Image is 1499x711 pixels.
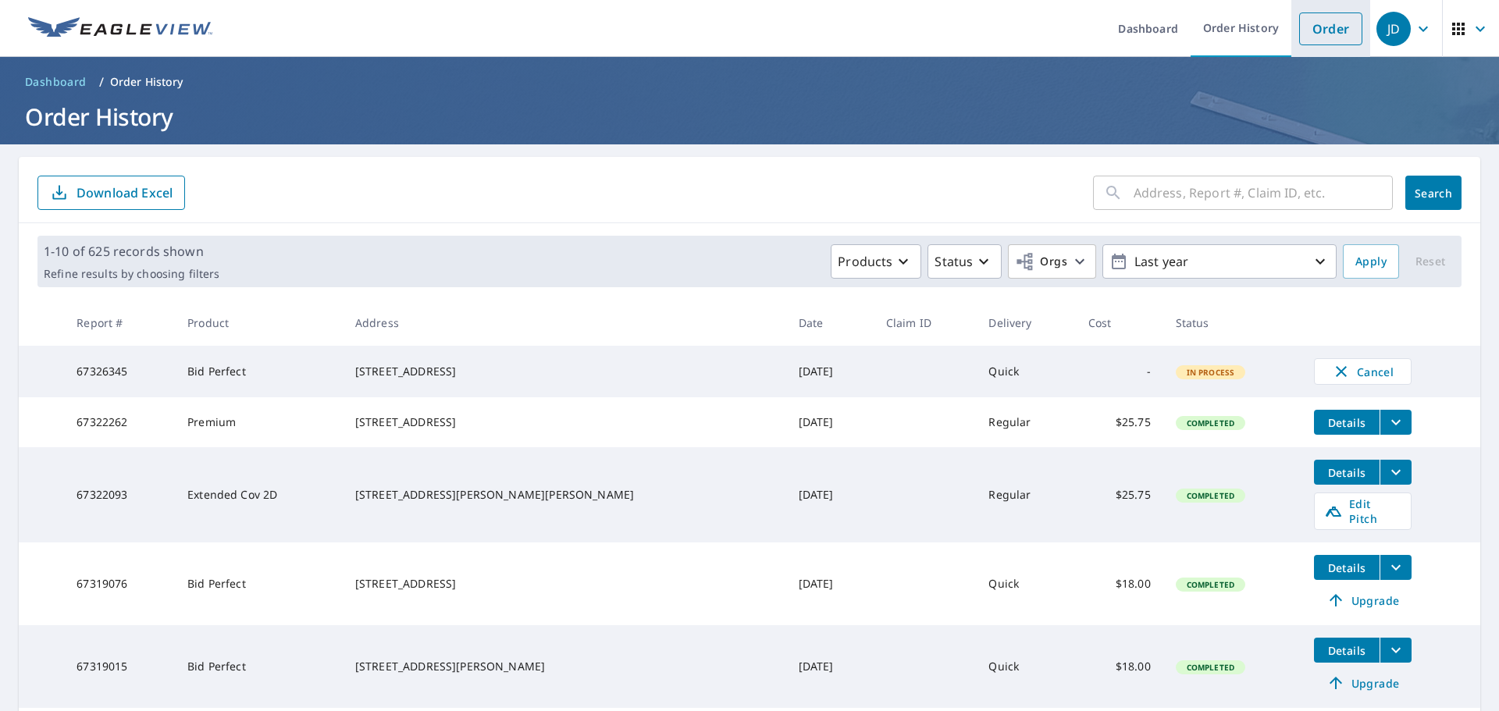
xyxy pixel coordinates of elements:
[1314,638,1380,663] button: detailsBtn-67319015
[1015,252,1067,272] span: Orgs
[1314,555,1380,580] button: detailsBtn-67319076
[355,414,774,430] div: [STREET_ADDRESS]
[786,346,874,397] td: [DATE]
[1355,252,1387,272] span: Apply
[1177,490,1244,501] span: Completed
[355,364,774,379] div: [STREET_ADDRESS]
[1343,244,1399,279] button: Apply
[175,542,343,625] td: Bid Perfect
[976,346,1075,397] td: Quick
[976,397,1075,447] td: Regular
[64,625,175,708] td: 67319015
[25,74,87,90] span: Dashboard
[1323,591,1402,610] span: Upgrade
[355,576,774,592] div: [STREET_ADDRESS]
[1008,244,1096,279] button: Orgs
[175,625,343,708] td: Bid Perfect
[99,73,104,91] li: /
[1314,410,1380,435] button: detailsBtn-67322262
[976,542,1075,625] td: Quick
[786,447,874,542] td: [DATE]
[37,176,185,210] button: Download Excel
[1314,460,1380,485] button: detailsBtn-67322093
[355,487,774,503] div: [STREET_ADDRESS][PERSON_NAME][PERSON_NAME]
[1314,492,1412,530] a: Edit Pitch
[175,346,343,397] td: Bid Perfect
[831,244,921,279] button: Products
[1323,415,1370,430] span: Details
[19,101,1480,133] h1: Order History
[1076,300,1163,346] th: Cost
[110,74,183,90] p: Order History
[355,659,774,674] div: [STREET_ADDRESS][PERSON_NAME]
[1380,410,1412,435] button: filesDropdownBtn-67322262
[19,69,1480,94] nav: breadcrumb
[1323,674,1402,692] span: Upgrade
[64,542,175,625] td: 67319076
[1134,171,1393,215] input: Address, Report #, Claim ID, etc.
[1076,346,1163,397] td: -
[1314,670,1412,695] a: Upgrade
[1418,186,1449,201] span: Search
[1076,447,1163,542] td: $25.75
[1405,176,1462,210] button: Search
[786,625,874,708] td: [DATE]
[1128,248,1311,276] p: Last year
[786,397,874,447] td: [DATE]
[44,267,219,281] p: Refine results by choosing filters
[44,242,219,261] p: 1-10 of 625 records shown
[28,17,212,41] img: EV Logo
[1314,358,1412,385] button: Cancel
[1323,643,1370,658] span: Details
[1314,588,1412,613] a: Upgrade
[64,397,175,447] td: 67322262
[1376,12,1411,46] div: JD
[1299,12,1362,45] a: Order
[935,252,973,271] p: Status
[64,300,175,346] th: Report #
[874,300,977,346] th: Claim ID
[786,300,874,346] th: Date
[1380,555,1412,580] button: filesDropdownBtn-67319076
[175,447,343,542] td: Extended Cov 2D
[64,346,175,397] td: 67326345
[1380,638,1412,663] button: filesDropdownBtn-67319015
[1163,300,1301,346] th: Status
[976,625,1075,708] td: Quick
[1324,496,1401,526] span: Edit Pitch
[1380,460,1412,485] button: filesDropdownBtn-67322093
[838,252,892,271] p: Products
[19,69,93,94] a: Dashboard
[1177,367,1244,378] span: In Process
[1177,418,1244,428] span: Completed
[1102,244,1337,279] button: Last year
[175,397,343,447] td: Premium
[1177,579,1244,590] span: Completed
[1076,625,1163,708] td: $18.00
[976,300,1075,346] th: Delivery
[64,447,175,542] td: 67322093
[976,447,1075,542] td: Regular
[175,300,343,346] th: Product
[928,244,1002,279] button: Status
[343,300,786,346] th: Address
[1330,362,1395,381] span: Cancel
[77,184,173,201] p: Download Excel
[1323,560,1370,575] span: Details
[786,542,874,625] td: [DATE]
[1323,465,1370,480] span: Details
[1076,542,1163,625] td: $18.00
[1076,397,1163,447] td: $25.75
[1177,662,1244,673] span: Completed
